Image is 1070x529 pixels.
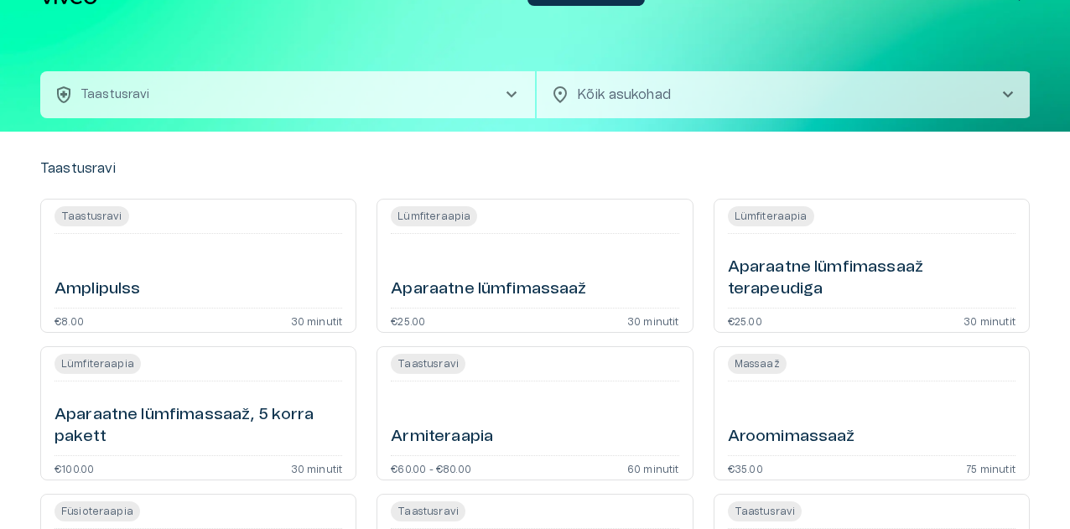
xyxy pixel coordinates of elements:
a: Open service booking details [40,199,356,333]
a: Open service booking details [40,346,356,480]
p: €8.00 [55,315,84,325]
span: chevron_right [501,85,522,105]
span: Taastusravi [55,206,129,226]
p: €60.00 - €80.00 [391,463,471,473]
span: Lümfiteraapia [728,206,814,226]
span: Taastusravi [391,354,465,374]
p: Taastusravi [40,158,117,179]
button: health_and_safetyTaastusravichevron_right [40,71,535,118]
span: Lümfiteraapia [55,354,141,374]
p: Taastusravi [81,86,150,104]
a: Open service booking details [377,346,693,480]
h6: Aparaatne lümfimassaaž terapeudiga [728,257,1015,301]
p: €25.00 [728,315,762,325]
span: Taastusravi [728,501,802,521]
a: Open service booking details [377,199,693,333]
h6: Aparaatne lümfimassaaž, 5 korra pakett [55,404,342,449]
p: €100.00 [55,463,94,473]
h6: Armiteraapia [391,426,493,449]
span: location_on [550,85,570,105]
span: Lümfiteraapia [391,206,477,226]
p: €35.00 [728,463,763,473]
h6: Aroomimassaaž [728,426,855,449]
p: 30 minutit [291,463,343,473]
h6: Amplipulss [55,278,141,301]
a: Open service booking details [714,199,1030,333]
p: 75 minutit [966,463,1015,473]
p: Kõik asukohad [577,85,971,105]
p: 60 minutit [627,463,679,473]
p: 30 minutit [291,315,343,325]
p: 30 minutit [964,315,1015,325]
span: health_and_safety [54,85,74,105]
a: Open service booking details [714,346,1030,480]
span: chevron_right [998,85,1018,105]
h6: Aparaatne lümfimassaaž [391,278,586,301]
span: Taastusravi [391,501,465,521]
p: 30 minutit [627,315,679,325]
span: Füsioteraapia [55,501,140,521]
p: €25.00 [391,315,425,325]
span: Massaaž [728,354,787,374]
